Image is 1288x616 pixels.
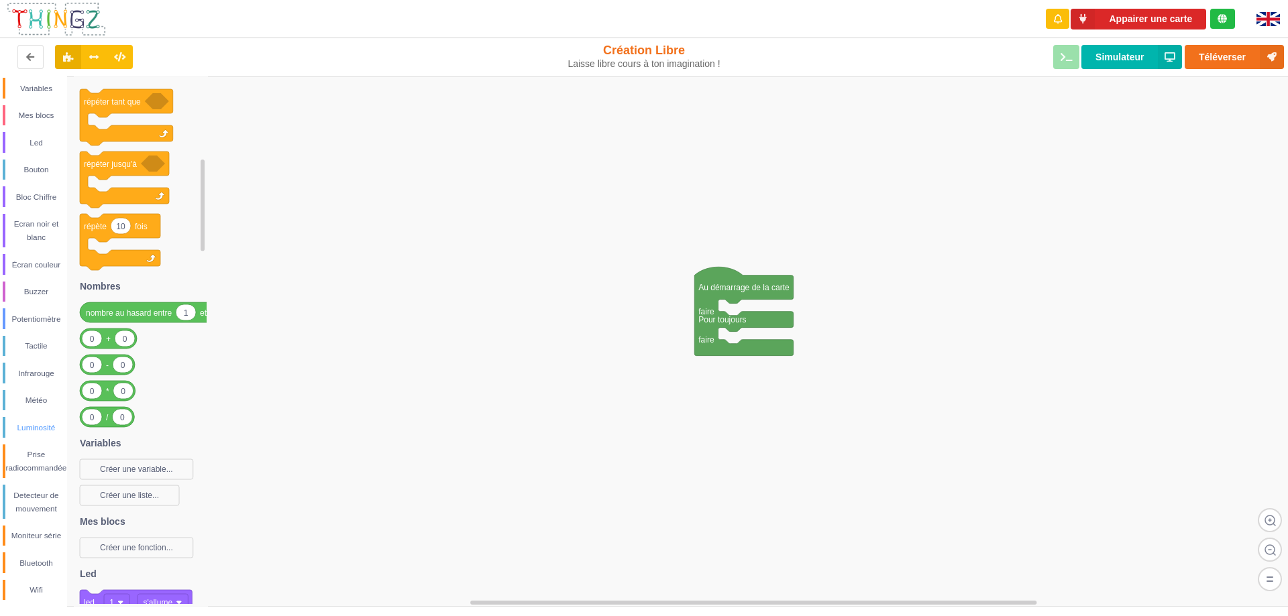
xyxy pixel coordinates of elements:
text: répéter jusqu'à [84,160,137,169]
text: faire [698,335,714,345]
div: Wifi [5,583,67,597]
text: led [84,598,95,607]
div: Mes blocs [5,109,67,122]
text: répéter tant que [84,97,141,107]
img: thingz_logo.png [6,1,107,37]
text: 0 [90,387,95,396]
div: Écran couleur [5,258,67,271]
div: Potentiomètre [5,312,67,326]
text: 0 [90,334,95,344]
button: Simulateur [1081,45,1182,69]
text: 1 [109,598,114,607]
div: Buzzer [5,285,67,298]
img: gb.png [1256,12,1280,26]
div: Création Libre [532,43,757,70]
text: 0 [90,413,95,422]
text: / [106,413,109,422]
button: Appairer une carte [1071,9,1206,29]
text: Pour toujours [698,315,746,324]
div: Detecteur de mouvement [5,489,67,515]
div: Infrarouge [5,367,67,380]
text: nombre au hasard entre [86,308,172,318]
text: + [106,334,111,344]
text: 0 [123,334,127,344]
text: Au démarrage de la carte [698,283,790,292]
text: 0 [121,361,125,370]
text: - [106,361,109,370]
text: Variables [80,438,121,448]
div: Luminosité [5,421,67,434]
text: Boucles [80,68,117,78]
text: Créer une liste... [100,491,159,500]
div: Tu es connecté au serveur de création de Thingz [1210,9,1235,29]
div: Prise radiocommandée [5,448,67,475]
div: Météo [5,393,67,407]
text: fois [135,222,148,231]
div: Moniteur série [5,529,67,542]
text: faire [698,307,714,316]
div: Bluetooth [5,556,67,570]
text: répète [84,222,107,231]
text: Led [80,568,97,579]
div: Laisse libre cours à ton imagination ! [532,58,757,70]
text: 0 [120,413,125,422]
div: Ecran noir et blanc [5,217,67,244]
div: Bouton [5,163,67,176]
text: Nombres [80,281,121,292]
text: 1 [184,308,189,318]
text: s'allume [143,598,172,607]
div: Tactile [5,339,67,353]
div: Led [5,136,67,149]
div: Variables [5,82,67,95]
text: 0 [90,361,95,370]
text: Mes blocs [80,516,125,527]
text: Créer une fonction... [100,543,173,552]
text: Créer une variable... [100,465,173,474]
text: 10 [116,222,125,231]
button: Téléverser [1185,45,1284,69]
div: Bloc Chiffre [5,190,67,204]
text: 0 [121,387,125,396]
